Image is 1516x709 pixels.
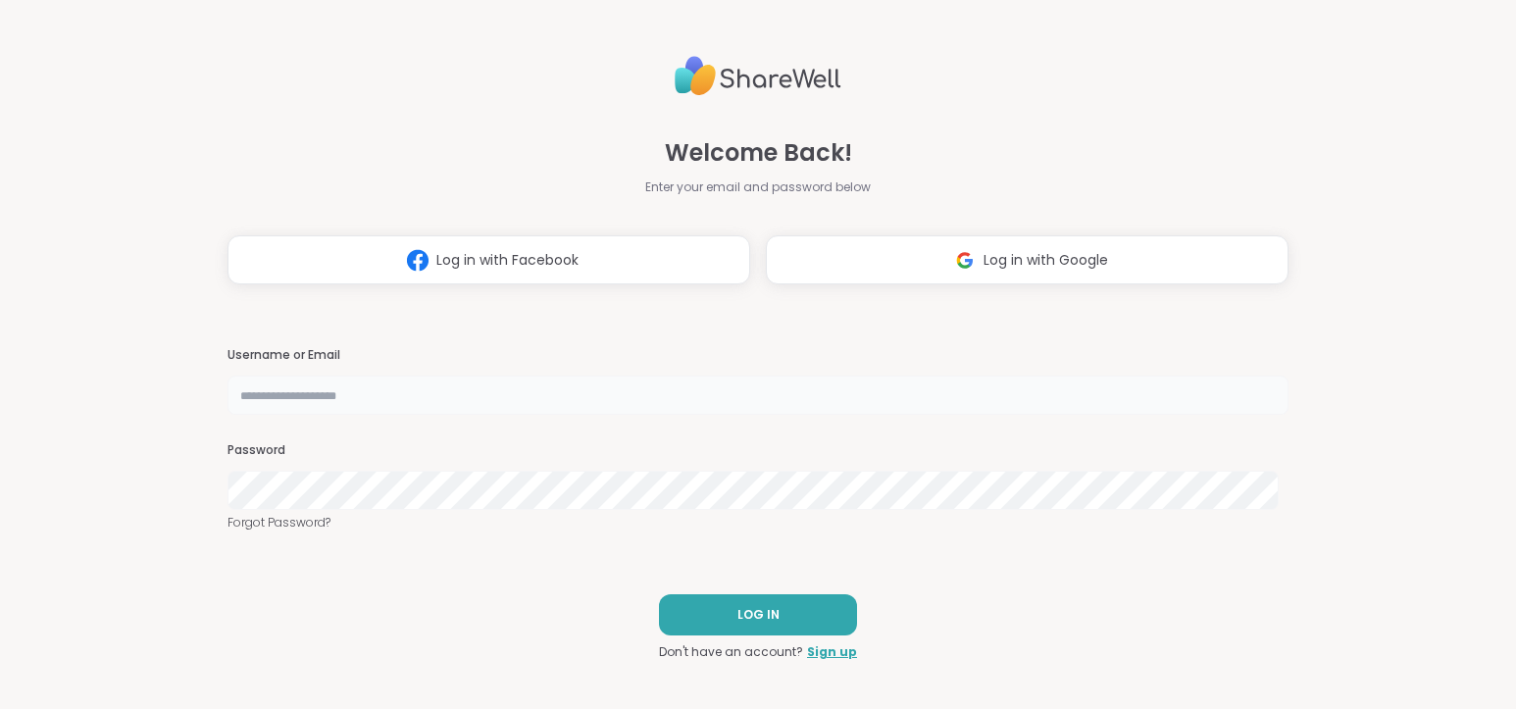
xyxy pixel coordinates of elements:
[645,178,871,196] span: Enter your email and password below
[227,442,1289,459] h3: Password
[984,250,1108,271] span: Log in with Google
[665,135,852,171] span: Welcome Back!
[766,235,1289,284] button: Log in with Google
[227,235,750,284] button: Log in with Facebook
[807,643,857,661] a: Sign up
[659,643,803,661] span: Don't have an account?
[737,606,780,624] span: LOG IN
[227,514,1289,532] a: Forgot Password?
[946,242,984,279] img: ShareWell Logomark
[227,347,1289,364] h3: Username or Email
[399,242,436,279] img: ShareWell Logomark
[675,48,841,104] img: ShareWell Logo
[436,250,579,271] span: Log in with Facebook
[659,594,857,635] button: LOG IN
